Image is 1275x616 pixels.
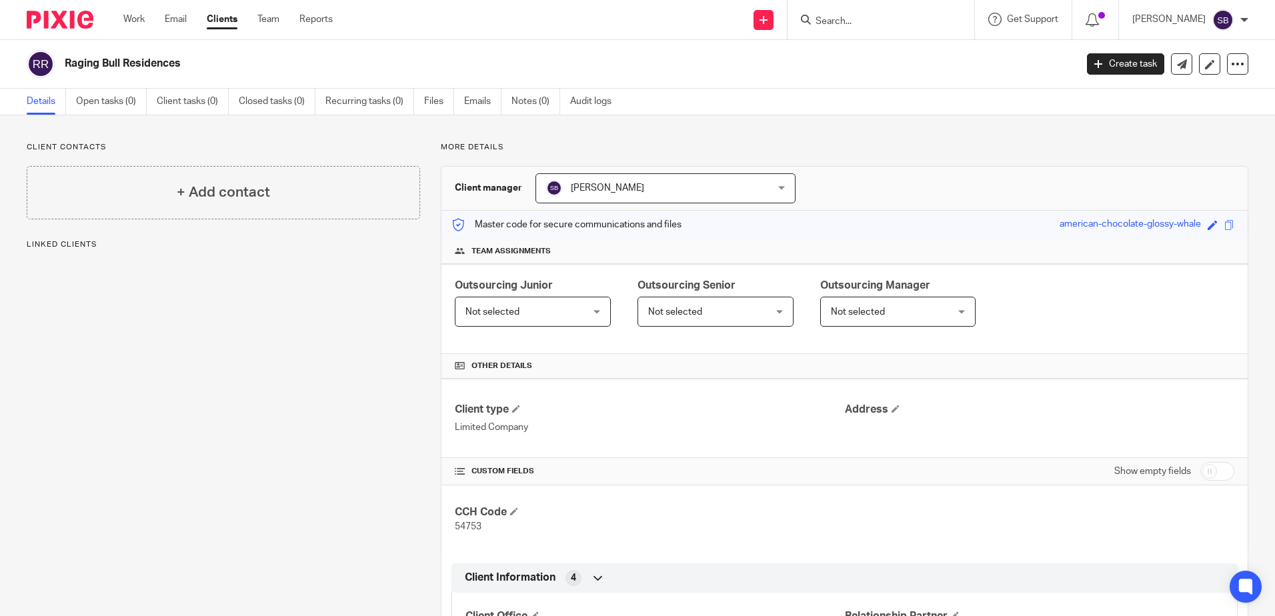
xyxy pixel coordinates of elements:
span: Client Information [465,571,555,585]
a: Client tasks (0) [157,89,229,115]
span: Outsourcing Junior [455,280,553,291]
a: Emails [464,89,501,115]
img: svg%3E [546,180,562,196]
h3: Client manager [455,181,522,195]
span: Team assignments [471,246,551,257]
label: Show empty fields [1114,465,1191,478]
a: Recurring tasks (0) [325,89,414,115]
div: american-chocolate-glossy-whale [1060,217,1201,233]
span: Not selected [465,307,519,317]
span: Outsourcing Senior [637,280,736,291]
a: Work [123,13,145,26]
span: Outsourcing Manager [820,280,930,291]
a: Notes (0) [511,89,560,115]
a: Clients [207,13,237,26]
p: Client contacts [27,142,420,153]
h4: + Add contact [177,182,270,203]
h2: Raging Bull Residences [65,57,866,71]
a: Team [257,13,279,26]
a: Reports [299,13,333,26]
span: [PERSON_NAME] [571,183,644,193]
img: svg%3E [27,50,55,78]
p: Linked clients [27,239,420,250]
a: Create task [1087,53,1164,75]
a: Audit logs [570,89,621,115]
span: Not selected [831,307,885,317]
p: More details [441,142,1248,153]
p: Limited Company [455,421,844,434]
span: 4 [571,571,576,585]
h4: Address [845,403,1234,417]
a: Email [165,13,187,26]
h4: CUSTOM FIELDS [455,466,844,477]
span: Get Support [1007,15,1058,24]
input: Search [814,16,934,28]
span: Not selected [648,307,702,317]
h4: CCH Code [455,505,844,519]
a: Details [27,89,66,115]
img: svg%3E [1212,9,1234,31]
a: Files [424,89,454,115]
span: 54753 [455,522,481,531]
span: Other details [471,361,532,371]
p: [PERSON_NAME] [1132,13,1206,26]
h4: Client type [455,403,844,417]
a: Closed tasks (0) [239,89,315,115]
p: Master code for secure communications and files [451,218,682,231]
img: Pixie [27,11,93,29]
a: Open tasks (0) [76,89,147,115]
